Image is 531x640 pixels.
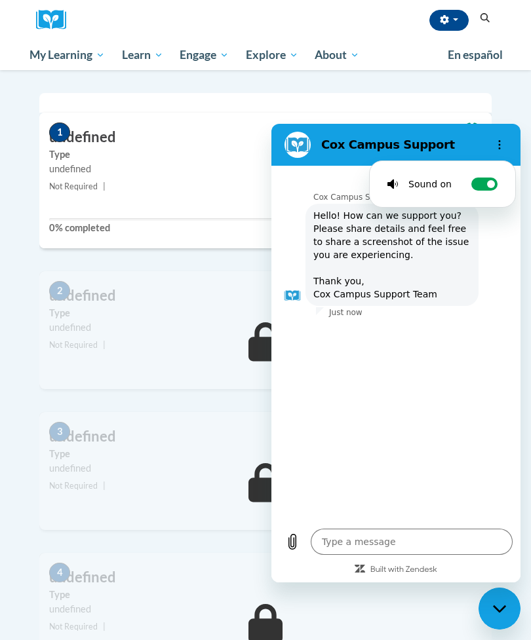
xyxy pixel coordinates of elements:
[36,10,75,30] a: Cox Campus
[49,622,98,631] span: Not Required
[39,286,492,306] h3: undefined
[479,588,521,630] iframe: Button to launch messaging window, conversation in progress
[49,563,70,582] span: 4
[49,181,98,191] span: Not Required
[49,221,482,235] label: 0% completed
[49,340,98,350] span: Not Required
[307,40,368,70] a: About
[237,40,307,70] a: Explore
[49,588,482,602] label: Type
[103,181,106,191] span: |
[49,306,482,320] label: Type
[49,122,70,142] span: 1
[39,426,492,447] h3: undefined
[315,47,359,63] span: About
[39,567,492,588] h3: undefined
[49,320,482,335] div: undefined
[49,602,482,616] div: undefined
[49,281,70,301] span: 2
[448,48,503,62] span: En español
[439,41,511,69] a: En español
[39,127,492,147] h3: undefined
[49,461,482,476] div: undefined
[49,147,482,162] label: Type
[103,622,106,631] span: |
[429,10,469,31] button: Account Settings
[122,47,163,63] span: Learn
[171,40,237,70] a: Engage
[113,40,172,70] a: Learn
[49,481,98,491] span: Not Required
[180,47,229,63] span: Engage
[21,40,113,70] a: My Learning
[271,124,521,582] iframe: Messaging window
[103,481,106,491] span: |
[49,447,482,461] label: Type
[49,422,70,442] span: 3
[49,162,482,176] div: undefined
[475,10,495,26] button: Search
[20,40,511,70] div: Main menu
[103,340,106,350] span: |
[36,10,75,30] img: Logo brand
[29,47,105,63] span: My Learning
[246,47,298,63] span: Explore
